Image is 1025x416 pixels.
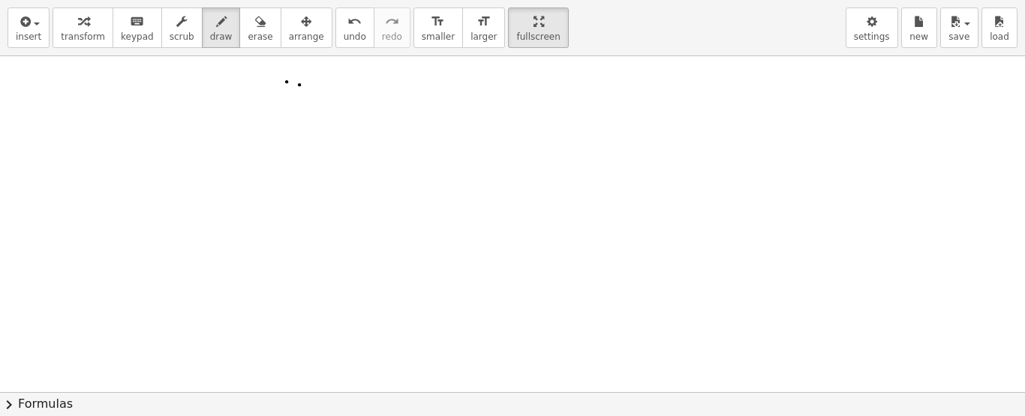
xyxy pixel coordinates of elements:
span: keypad [121,31,154,42]
span: fullscreen [516,31,560,42]
button: arrange [281,7,332,48]
span: redo [382,31,402,42]
span: arrange [289,31,324,42]
span: erase [248,31,272,42]
button: transform [53,7,113,48]
button: insert [8,7,50,48]
button: format_sizesmaller [413,7,463,48]
span: new [909,31,928,42]
button: format_sizelarger [462,7,505,48]
button: undoundo [335,7,374,48]
span: settings [854,31,890,42]
i: undo [347,13,362,31]
button: save [940,7,978,48]
span: undo [344,31,366,42]
span: larger [470,31,497,42]
button: fullscreen [508,7,568,48]
button: settings [846,7,898,48]
button: scrub [161,7,203,48]
span: save [948,31,969,42]
i: redo [385,13,399,31]
button: keyboardkeypad [113,7,162,48]
button: load [981,7,1017,48]
i: format_size [431,13,445,31]
span: draw [210,31,233,42]
button: draw [202,7,241,48]
span: transform [61,31,105,42]
i: format_size [476,13,491,31]
span: scrub [170,31,194,42]
button: new [901,7,937,48]
span: load [990,31,1009,42]
i: keyboard [130,13,144,31]
button: redoredo [374,7,410,48]
button: erase [239,7,281,48]
span: smaller [422,31,455,42]
span: insert [16,31,41,42]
